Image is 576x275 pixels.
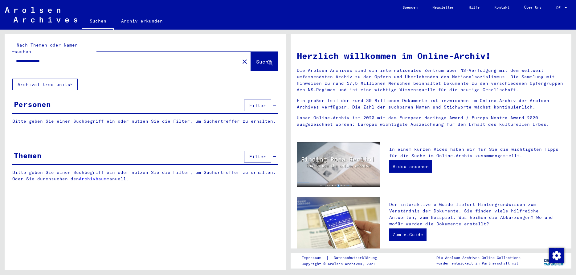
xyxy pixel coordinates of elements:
[436,261,521,266] p: wurden entwickelt in Partnerschaft mit
[297,67,566,93] p: Die Arolsen Archives sind ein internationales Zentrum über NS-Verfolgung mit dem weltweit umfasse...
[297,97,566,110] p: Ein großer Teil der rund 30 Millionen Dokumente ist inzwischen im Online-Archiv der Arolsen Archi...
[302,255,326,261] a: Impressum
[389,201,565,227] p: Der interaktive e-Guide liefert Hintergrundwissen zum Verständnis der Dokumente. Sie finden viele...
[5,7,77,23] img: Arolsen_neg.svg
[12,118,278,125] p: Bitte geben Sie einen Suchbegriff ein oder nutzen Sie die Filter, um Suchertreffer zu erhalten.
[12,79,78,90] button: Archival tree units
[297,115,566,128] p: Unser Online-Archiv ist 2020 mit dem European Heritage Award / Europa Nostra Award 2020 ausgezeic...
[241,58,248,65] mat-icon: close
[251,52,278,71] button: Suche
[14,42,78,54] mat-label: Nach Themen oder Namen suchen
[82,14,114,30] a: Suchen
[556,6,563,10] span: DE
[329,255,384,261] a: Datenschutzerklärung
[302,261,384,267] p: Copyright © Arolsen Archives, 2021
[14,99,51,110] div: Personen
[249,154,266,159] span: Filter
[244,100,271,111] button: Filter
[297,142,380,187] img: video.jpg
[389,146,565,159] p: In einem kurzen Video haben wir für Sie die wichtigsten Tipps für die Suche im Online-Archiv zusa...
[14,150,42,161] div: Themen
[249,103,266,108] span: Filter
[549,248,564,263] div: Zustimmung ändern
[389,160,432,173] a: Video ansehen
[389,228,427,241] a: Zum e-Guide
[244,151,271,162] button: Filter
[114,14,170,28] a: Archiv erkunden
[297,49,566,62] h1: Herzlich willkommen im Online-Archiv!
[79,176,107,182] a: Archivbaum
[256,59,272,65] span: Suche
[239,55,251,68] button: Clear
[302,255,384,261] div: |
[12,169,278,182] p: Bitte geben Sie einen Suchbegriff ein oder nutzen Sie die Filter, um Suchertreffer zu erhalten. O...
[297,197,380,253] img: eguide.jpg
[549,248,564,263] img: Zustimmung ändern
[542,253,566,268] img: yv_logo.png
[436,255,521,261] p: Die Arolsen Archives Online-Collections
